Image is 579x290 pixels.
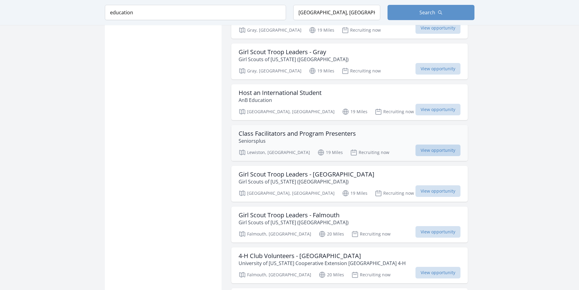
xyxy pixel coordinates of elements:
[309,67,334,75] p: 19 Miles
[342,67,381,75] p: Recruiting now
[239,252,406,260] h3: 4-H Club Volunteers - [GEOGRAPHIC_DATA]
[239,130,356,137] h3: Class Facilitators and Program Presenters
[239,137,356,145] p: Seniorsplus
[239,178,374,185] p: Girl Scouts of [US_STATE] ([GEOGRAPHIC_DATA])
[351,271,391,278] p: Recruiting now
[342,108,367,115] p: 19 Miles
[415,104,460,115] span: View opportunity
[415,63,460,75] span: View opportunity
[319,230,344,238] p: 20 Miles
[319,271,344,278] p: 20 Miles
[351,230,391,238] p: Recruiting now
[415,267,460,278] span: View opportunity
[415,145,460,156] span: View opportunity
[239,211,349,219] h3: Girl Scout Troop Leaders - Falmouth
[239,108,335,115] p: [GEOGRAPHIC_DATA], [GEOGRAPHIC_DATA]
[231,207,468,243] a: Girl Scout Troop Leaders - Falmouth Girl Scouts of [US_STATE] ([GEOGRAPHIC_DATA]) Falmouth, [GEOG...
[239,219,349,226] p: Girl Scouts of [US_STATE] ([GEOGRAPHIC_DATA])
[239,56,349,63] p: Girl Scouts of [US_STATE] ([GEOGRAPHIC_DATA])
[239,67,302,75] p: Gray, [GEOGRAPHIC_DATA]
[388,5,474,20] button: Search
[239,260,406,267] p: University of [US_STATE] Cooperative Extension [GEOGRAPHIC_DATA] 4-H
[375,108,414,115] p: Recruiting now
[309,26,334,34] p: 19 Miles
[375,190,414,197] p: Recruiting now
[231,166,468,202] a: Girl Scout Troop Leaders - [GEOGRAPHIC_DATA] Girl Scouts of [US_STATE] ([GEOGRAPHIC_DATA]) [GEOGR...
[342,190,367,197] p: 19 Miles
[231,125,468,161] a: Class Facilitators and Program Presenters Seniorsplus Lewiston, [GEOGRAPHIC_DATA] 19 Miles Recrui...
[239,149,310,156] p: Lewiston, [GEOGRAPHIC_DATA]
[415,22,460,34] span: View opportunity
[239,26,302,34] p: Gray, [GEOGRAPHIC_DATA]
[231,44,468,79] a: Girl Scout Troop Leaders - Gray Girl Scouts of [US_STATE] ([GEOGRAPHIC_DATA]) Gray, [GEOGRAPHIC_D...
[239,271,311,278] p: Falmouth, [GEOGRAPHIC_DATA]
[293,5,380,20] input: Location
[239,190,335,197] p: [GEOGRAPHIC_DATA], [GEOGRAPHIC_DATA]
[342,26,381,34] p: Recruiting now
[231,84,468,120] a: Host an International Student AnB Education [GEOGRAPHIC_DATA], [GEOGRAPHIC_DATA] 19 Miles Recruit...
[231,247,468,283] a: 4-H Club Volunteers - [GEOGRAPHIC_DATA] University of [US_STATE] Cooperative Extension [GEOGRAPHI...
[415,226,460,238] span: View opportunity
[239,96,322,104] p: AnB Education
[239,89,322,96] h3: Host an International Student
[239,48,349,56] h3: Girl Scout Troop Leaders - Gray
[239,171,374,178] h3: Girl Scout Troop Leaders - [GEOGRAPHIC_DATA]
[419,9,435,16] span: Search
[105,5,286,20] input: Keyword
[415,185,460,197] span: View opportunity
[317,149,343,156] p: 19 Miles
[350,149,389,156] p: Recruiting now
[239,230,311,238] p: Falmouth, [GEOGRAPHIC_DATA]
